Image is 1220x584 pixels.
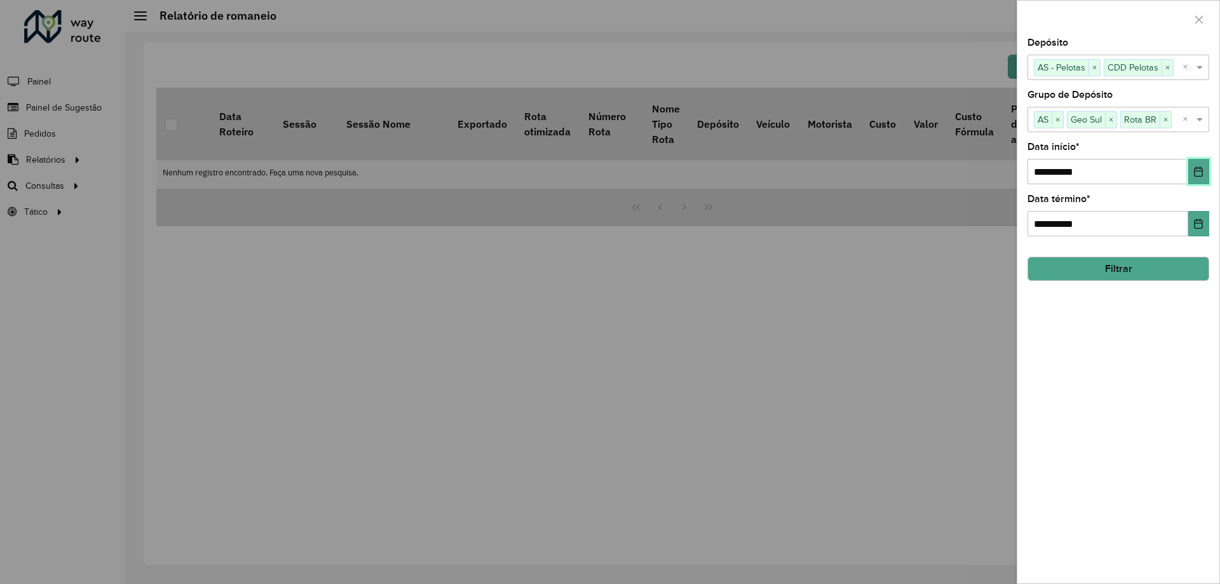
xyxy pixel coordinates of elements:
[1027,87,1113,102] label: Grupo de Depósito
[1188,159,1209,184] button: Choose Date
[1088,60,1100,76] span: ×
[1067,112,1105,127] span: Geo Sul
[1034,112,1052,127] span: AS
[1183,112,1193,127] span: Clear all
[1027,191,1090,207] label: Data término
[1034,60,1088,75] span: AS - Pelotas
[1027,35,1068,50] label: Depósito
[1121,112,1160,127] span: Rota BR
[1160,112,1171,128] span: ×
[1183,60,1193,75] span: Clear all
[1027,257,1209,281] button: Filtrar
[1104,60,1162,75] span: CDD Pelotas
[1162,60,1173,76] span: ×
[1052,112,1063,128] span: ×
[1188,211,1209,236] button: Choose Date
[1105,112,1116,128] span: ×
[1027,139,1080,154] label: Data início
